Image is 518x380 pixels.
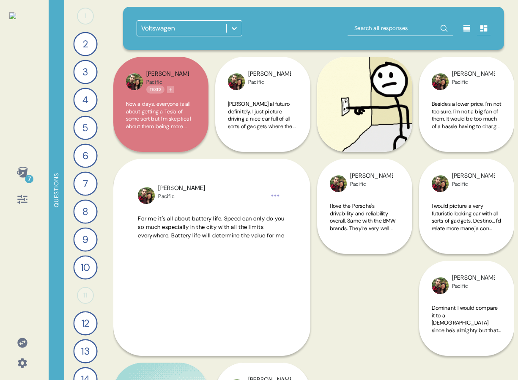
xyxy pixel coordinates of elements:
[452,273,495,283] div: [PERSON_NAME]
[77,8,94,25] div: 1
[158,200,177,208] a: Test2
[73,60,97,84] div: 3
[126,100,195,278] span: Now a days, everyone is all about getting a Tesla of some sort but I'm skeptical about them being...
[348,21,453,36] input: Search all responses
[73,339,97,363] div: 13
[248,69,291,79] div: [PERSON_NAME]
[248,85,267,94] a: Test2
[432,202,501,239] span: I would picture a very futuristic looking car with all sorts of gadgets. Destino... I'd relate mo...
[432,175,449,192] img: profilepic_3089692241140989.jpg
[269,86,276,93] button: Add tag
[371,188,378,195] button: Add tag
[228,100,296,182] span: [PERSON_NAME] al futuro definitely. I just picture driving a nice car full of all sorts of gadget...
[473,86,480,93] button: Add tag
[248,79,291,85] div: Pacific
[330,202,396,239] span: I love the Porsche's drivability and reliability overall. Same with the BMW brands. They're very ...
[452,69,495,79] div: [PERSON_NAME]
[73,311,97,335] div: 12
[452,181,495,187] div: Pacific
[473,188,480,195] button: Add tag
[350,181,393,187] div: Pacific
[146,85,165,94] a: Test2
[73,255,97,279] div: 10
[350,171,393,181] div: [PERSON_NAME]
[350,187,369,196] a: Test2
[452,171,495,181] div: [PERSON_NAME]
[126,73,143,90] img: profilepic_3089692241140989.jpg
[73,143,97,168] div: 6
[138,215,285,240] span: For me it's all about battery life. Speed can only do you so much especially in the city with all...
[432,73,449,90] img: profilepic_3089692241140989.jpg
[73,32,97,56] div: 2
[158,184,205,193] div: [PERSON_NAME]
[146,79,189,85] div: Pacific
[167,86,174,93] button: Add tag
[432,304,502,341] span: Dominant. I would compare it to a [DEMOGRAPHIC_DATA] since he's almighty but that his flaws
[473,290,480,297] button: Add tag
[452,187,471,196] a: Test2
[73,88,97,112] div: 4
[77,287,94,304] div: 11
[158,193,205,200] div: Pacific
[452,85,471,94] a: Test2
[432,277,449,294] img: profilepic_3089692241140989.jpg
[25,175,33,183] div: 7
[432,100,502,152] span: Besides a lower price. I'm not too sure. I'm not a big fan of them. It would be too much of a has...
[9,12,16,19] img: okayhuman.3b1b6348.png
[73,227,97,251] div: 9
[452,79,495,85] div: Pacific
[141,23,175,33] div: Voltswagen
[73,116,97,140] div: 5
[452,283,495,289] div: Pacific
[452,289,471,297] a: Test2
[73,199,97,223] div: 8
[73,171,97,196] div: 7
[138,187,155,204] img: profilepic_3089692241140989.jpg
[228,73,245,90] img: profilepic_3089692241140989.jpg
[179,200,186,207] button: Add tag
[146,69,189,79] div: [PERSON_NAME]
[330,175,347,192] img: profilepic_3089692241140989.jpg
